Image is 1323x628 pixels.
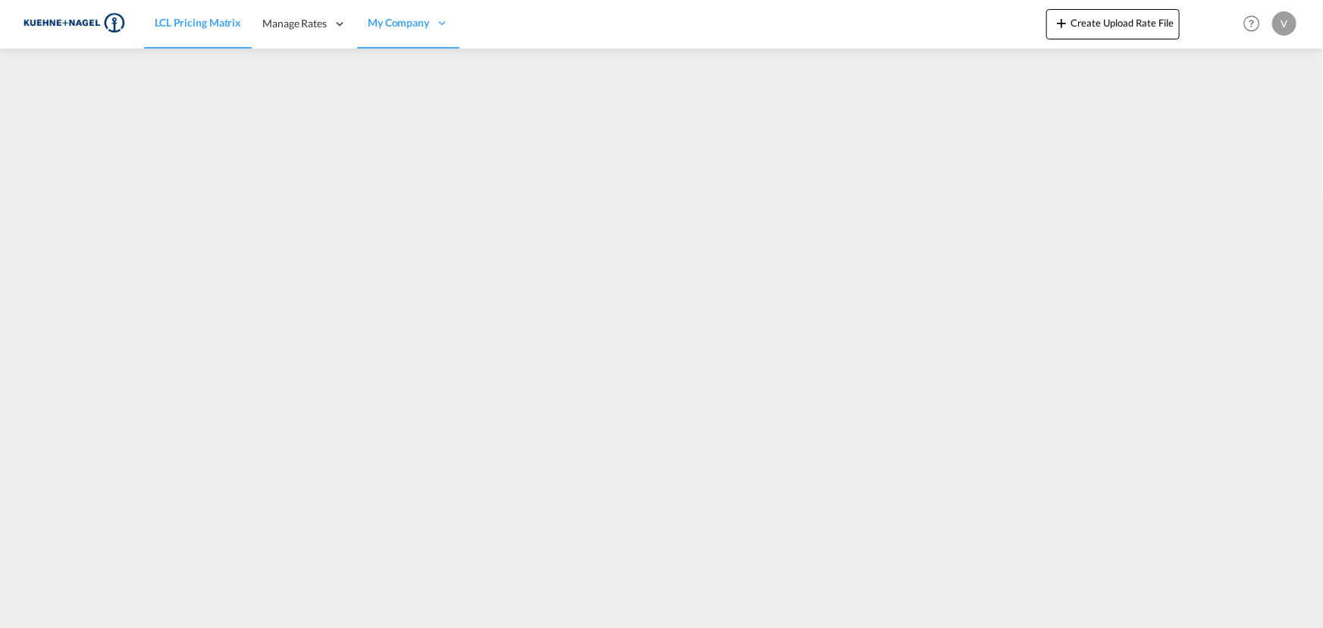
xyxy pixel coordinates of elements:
md-icon: icon-plus 400-fg [1052,14,1071,32]
span: My Company [368,15,429,30]
img: 36441310f41511efafde313da40ec4a4.png [23,7,125,41]
div: V [1272,11,1296,36]
span: Help [1239,11,1265,36]
span: LCL Pricing Matrix [155,16,241,29]
button: icon-plus 400-fgCreate Upload Rate File [1046,9,1180,39]
div: Help [1239,11,1272,38]
span: Manage Rates [262,16,327,31]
